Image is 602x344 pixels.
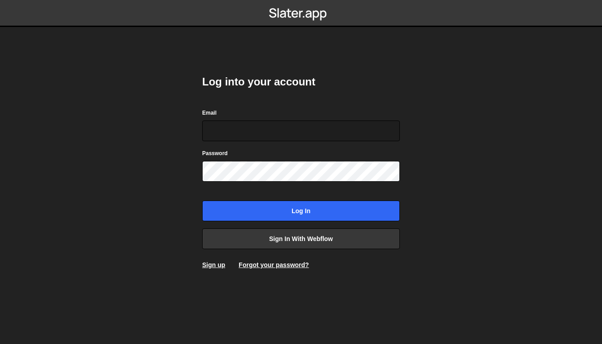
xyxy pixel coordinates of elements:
label: Password [202,149,228,158]
label: Email [202,108,217,117]
a: Sign in with Webflow [202,228,400,249]
a: Sign up [202,261,225,268]
input: Log in [202,201,400,221]
h2: Log into your account [202,75,400,89]
a: Forgot your password? [239,261,309,268]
